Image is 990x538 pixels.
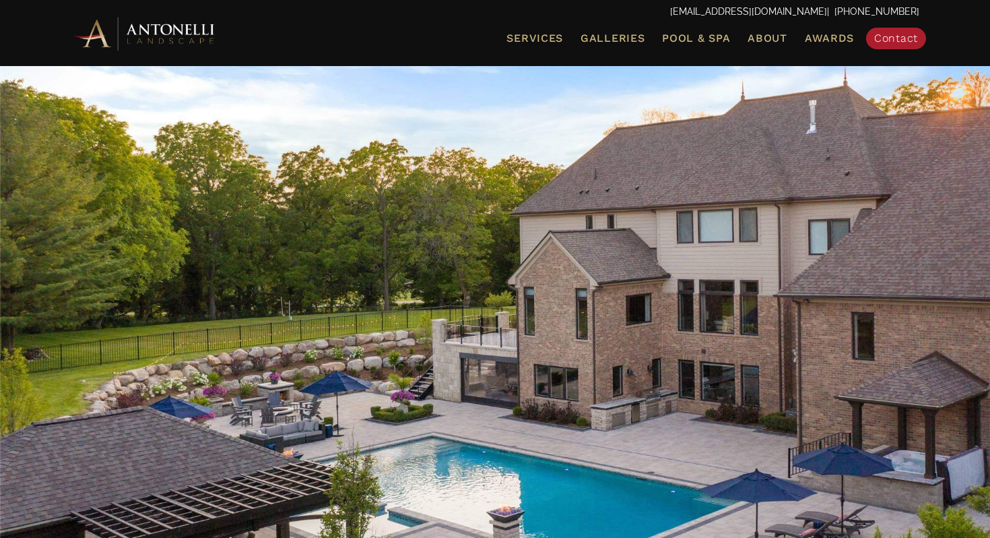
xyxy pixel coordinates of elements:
a: [EMAIL_ADDRESS][DOMAIN_NAME] [670,6,827,17]
a: Contact [866,28,926,49]
img: Antonelli Horizontal Logo [71,15,219,52]
p: | [PHONE_NUMBER] [71,3,919,21]
span: Galleries [581,32,645,44]
a: Awards [799,30,859,47]
span: About [748,33,787,44]
a: Services [501,30,568,47]
span: Services [506,33,563,44]
a: Galleries [575,30,650,47]
span: Awards [805,32,854,44]
span: Pool & Spa [662,32,730,44]
a: About [742,30,793,47]
a: Pool & Spa [657,30,735,47]
span: Contact [874,32,918,44]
